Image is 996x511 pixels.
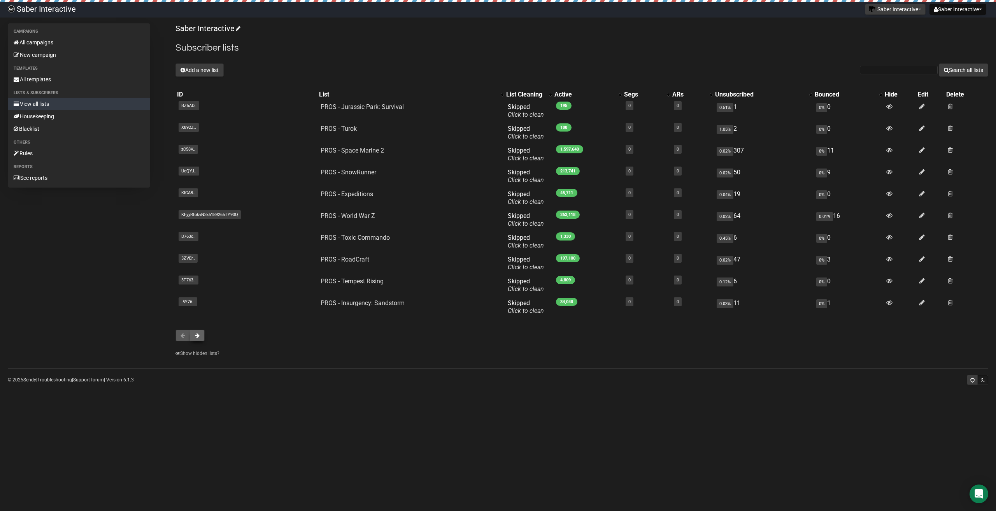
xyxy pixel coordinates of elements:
span: 0% [816,169,827,177]
span: Skipped [508,212,544,227]
a: 0 [628,125,631,130]
span: 1,330 [556,232,575,241]
li: Campaigns [8,27,150,36]
span: 0% [816,256,827,265]
td: 2 [714,122,813,144]
span: Skipped [508,103,544,118]
td: 1 [813,296,884,318]
span: D763c.. [179,232,198,241]
li: Templates [8,64,150,73]
a: Support forum [73,377,104,383]
span: 0.51% [717,103,733,112]
td: 6 [714,231,813,253]
td: 47 [714,253,813,274]
td: 6 [714,274,813,296]
span: Skipped [508,256,544,271]
span: 1.05% [717,125,733,134]
a: 0 [628,190,631,195]
span: zC58V.. [179,145,198,154]
th: Active: No sort applied, activate to apply an ascending sort [553,89,622,100]
td: 9 [813,165,884,187]
span: 0% [816,125,827,134]
a: 0 [628,103,631,108]
a: 0 [677,169,679,174]
span: 0.02% [717,169,733,177]
th: List Cleaning: No sort applied, activate to apply an ascending sort [505,89,553,100]
a: PROS - Insurgency: Sandstorm [321,299,405,307]
td: 0 [813,231,884,253]
a: Click to clean [508,220,544,227]
span: 0.04% [717,190,733,199]
span: KlGA8.. [179,188,198,197]
a: PROS - Tempest Rising [321,277,384,285]
td: 1 [714,100,813,122]
td: 50 [714,165,813,187]
span: 0% [816,190,827,199]
span: 0.45% [717,234,733,243]
span: 0.12% [717,277,733,286]
span: 0% [816,277,827,286]
span: 1,597,640 [556,145,583,153]
span: 3ZVEr.. [179,254,198,263]
th: Hide: No sort applied, sorting is disabled [883,89,916,100]
span: I5Y76.. [179,297,197,306]
button: Saber Interactive [865,4,926,15]
a: Saber Interactive [175,24,239,33]
div: List [319,91,497,98]
span: X892Z.. [179,123,199,132]
a: Click to clean [508,307,544,314]
div: Edit [918,91,943,98]
a: 0 [677,277,679,283]
a: 0 [677,190,679,195]
a: 0 [677,256,679,261]
td: 11 [714,296,813,318]
span: 0% [816,234,827,243]
a: Click to clean [508,155,544,162]
button: Search all lists [939,63,988,77]
td: 3 [813,253,884,274]
div: Segs [624,91,663,98]
span: 213,741 [556,167,580,175]
span: Skipped [508,147,544,162]
a: Sendy [23,377,36,383]
a: Housekeeping [8,110,150,123]
a: Click to clean [508,285,544,293]
span: UeQYJ.. [179,167,199,176]
li: Others [8,138,150,147]
span: 0% [816,103,827,112]
a: Click to clean [508,133,544,140]
th: List: No sort applied, activate to apply an ascending sort [317,89,505,100]
div: Hide [885,91,915,98]
img: ec1bccd4d48495f5e7d53d9a520ba7e5 [8,5,15,12]
a: 0 [677,212,679,217]
a: Rules [8,147,150,160]
a: 0 [628,212,631,217]
td: 11 [813,144,884,165]
span: 0.03% [717,299,733,308]
a: New campaign [8,49,150,61]
span: 197,100 [556,254,580,262]
div: Bounced [815,91,876,98]
button: Saber Interactive [929,4,986,15]
a: 0 [677,125,679,130]
th: Bounced: No sort applied, activate to apply an ascending sort [813,89,884,100]
button: Add a new list [175,63,224,77]
span: 3T763.. [179,276,198,284]
span: Skipped [508,125,544,140]
span: 0.01% [816,212,833,221]
span: Skipped [508,190,544,205]
a: 0 [677,299,679,304]
td: 0 [813,122,884,144]
div: Unsubscribed [715,91,805,98]
span: 195 [556,102,572,110]
span: Skipped [508,234,544,249]
img: 1.png [869,6,875,12]
div: Delete [946,91,987,98]
div: Open Intercom Messenger [970,485,988,503]
a: PROS - Expeditions [321,190,373,198]
a: 0 [628,277,631,283]
td: 64 [714,209,813,231]
span: 0.02% [717,256,733,265]
span: 0% [816,147,827,156]
a: PROS - Toxic Commando [321,234,390,241]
